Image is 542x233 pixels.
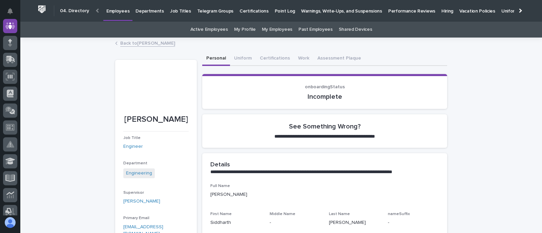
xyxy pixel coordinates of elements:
[123,191,144,195] span: Supervisor
[210,184,230,188] span: Full Name
[339,22,372,38] a: Shared Devices
[256,52,294,66] button: Certifications
[262,22,292,38] a: My Employees
[388,219,439,226] p: -
[123,161,147,165] span: Department
[294,52,313,66] button: Work
[329,219,380,226] p: [PERSON_NAME]
[270,219,321,226] p: -
[60,8,89,14] h2: 04. Directory
[120,39,175,47] a: Back to[PERSON_NAME]
[3,215,17,230] button: users-avatar
[36,3,48,16] img: Workspace Logo
[230,52,256,66] button: Uniform
[210,93,439,101] p: Incomplete
[234,22,256,38] a: My Profile
[190,22,228,38] a: Active Employees
[298,22,333,38] a: Past Employees
[210,212,232,216] span: First Name
[305,85,345,89] span: onboardingStatus
[313,52,365,66] button: Assessment Plaque
[270,212,295,216] span: Middle Name
[123,136,141,140] span: Job Title
[388,212,410,216] span: nameSuffix
[126,170,152,177] a: Engineering
[210,219,262,226] p: Siddharth
[123,143,143,150] a: Engineer
[123,115,189,124] p: [PERSON_NAME]
[329,212,350,216] span: Last Name
[123,216,149,220] span: Primary Email
[3,4,17,18] button: Notifications
[8,8,17,19] div: Notifications
[289,122,361,131] h2: See Something Wrong?
[202,52,230,66] button: Personal
[210,161,230,169] h2: Details
[210,191,439,198] p: [PERSON_NAME]
[123,198,160,205] a: [PERSON_NAME]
